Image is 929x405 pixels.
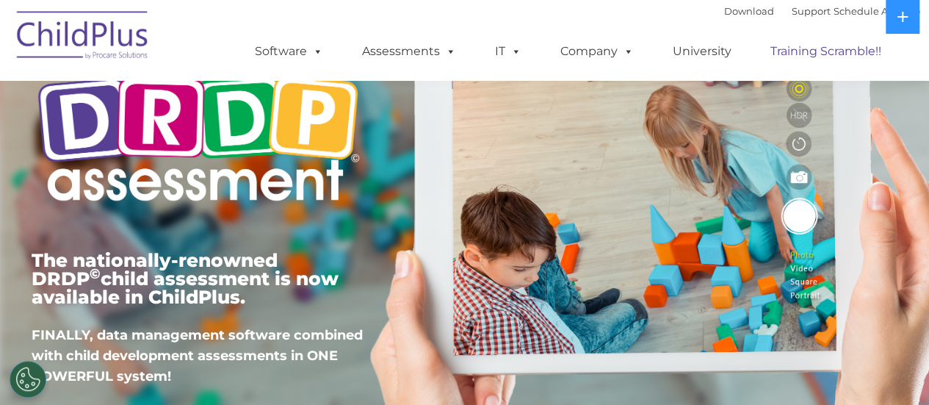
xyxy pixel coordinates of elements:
[546,37,648,66] a: Company
[32,327,363,384] span: FINALLY, data management software combined with child development assessments in ONE POWERFUL sys...
[834,5,920,17] a: Schedule A Demo
[480,37,536,66] a: IT
[240,37,338,66] a: Software
[32,23,365,226] img: Copyright - DRDP Logo Light
[658,37,746,66] a: University
[724,5,920,17] font: |
[347,37,471,66] a: Assessments
[724,5,774,17] a: Download
[756,37,896,66] a: Training Scramble!!
[90,265,101,282] sup: ©
[10,361,46,398] button: Cookies Settings
[32,249,339,308] span: The nationally-renowned DRDP child assessment is now available in ChildPlus.
[10,1,156,74] img: ChildPlus by Procare Solutions
[792,5,831,17] a: Support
